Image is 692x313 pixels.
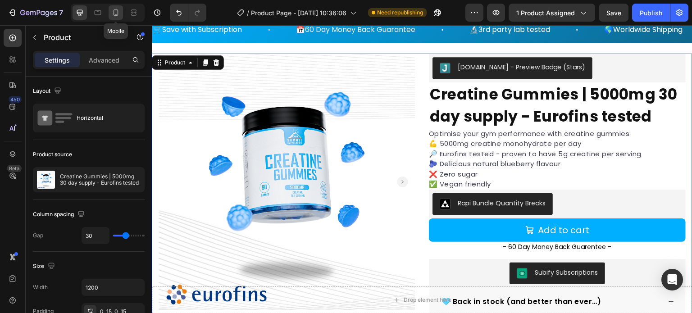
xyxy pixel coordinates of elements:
[59,7,63,18] p: 7
[632,4,670,22] button: Publish
[246,151,256,162] button: Carousel Next Arrow
[33,260,57,272] div: Size
[247,8,249,18] span: /
[306,37,433,47] div: [DOMAIN_NAME] - Preview Badge (Stars)
[33,150,72,159] div: Product source
[386,197,437,213] div: Add to cart
[7,165,22,172] div: Beta
[33,283,48,291] div: Width
[288,173,299,184] img: CJjMu9e-54QDEAE=.png
[9,96,22,103] div: 450
[277,144,326,154] span: ❌ Zero sugar
[37,171,55,189] img: product feature img
[45,55,70,65] p: Settings
[89,55,119,65] p: Advanced
[599,4,628,22] button: Save
[278,218,533,226] p: - 60 Day Money Back Guarentee -
[288,37,299,48] img: Judgeme.png
[252,271,300,278] div: Drop element here
[358,237,453,259] button: Subify Subscriptions
[82,227,109,244] input: Auto
[640,8,662,18] div: Publish
[509,4,595,22] button: 1 product assigned
[152,25,692,313] iframe: Design area
[277,124,490,133] span: 🔎 Eurofins tested - proven to have 5g creatine per serving
[277,193,534,217] button: Add to cart
[277,57,534,104] h1: Creatine Gummies | 5000mg 30 day supply - Eurofins tested
[82,279,144,295] input: Auto
[277,217,534,227] h2: Rich Text Editor. Editing area: main
[365,243,376,254] img: CJHvtfTOt4QDEAE=.jpeg
[516,8,575,18] span: 1 product assigned
[251,8,346,18] span: Product Page - [DATE] 10:36:06
[44,32,120,43] p: Product
[4,4,67,22] button: 7
[11,33,35,41] div: Product
[281,168,401,190] button: Rapi Bundle Quantity Breaks
[33,85,63,97] div: Layout
[77,108,132,128] div: Horizontal
[383,243,446,252] div: Subify Subscriptions
[281,32,441,54] button: Judge.me - Preview Badge (Stars)
[277,113,430,123] span: 💪 5000mg creatine monohydrate per day
[277,104,479,113] span: Optimise your gym performance with creatine gummies:
[277,134,409,143] span: 🫐 Delicious natural blueberry flavour
[661,269,683,290] div: Open Intercom Messenger
[170,4,206,22] div: Undo/Redo
[606,9,621,17] span: Save
[33,209,86,221] div: Column spacing
[377,9,423,17] span: Need republishing
[306,173,394,183] div: Rapi Bundle Quantity Breaks
[277,154,339,163] span: ✅ Vegan friendly
[60,173,141,186] p: Creatine Gummies | 5000mg 30 day supply - Eurofins tested
[33,231,43,240] div: Gap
